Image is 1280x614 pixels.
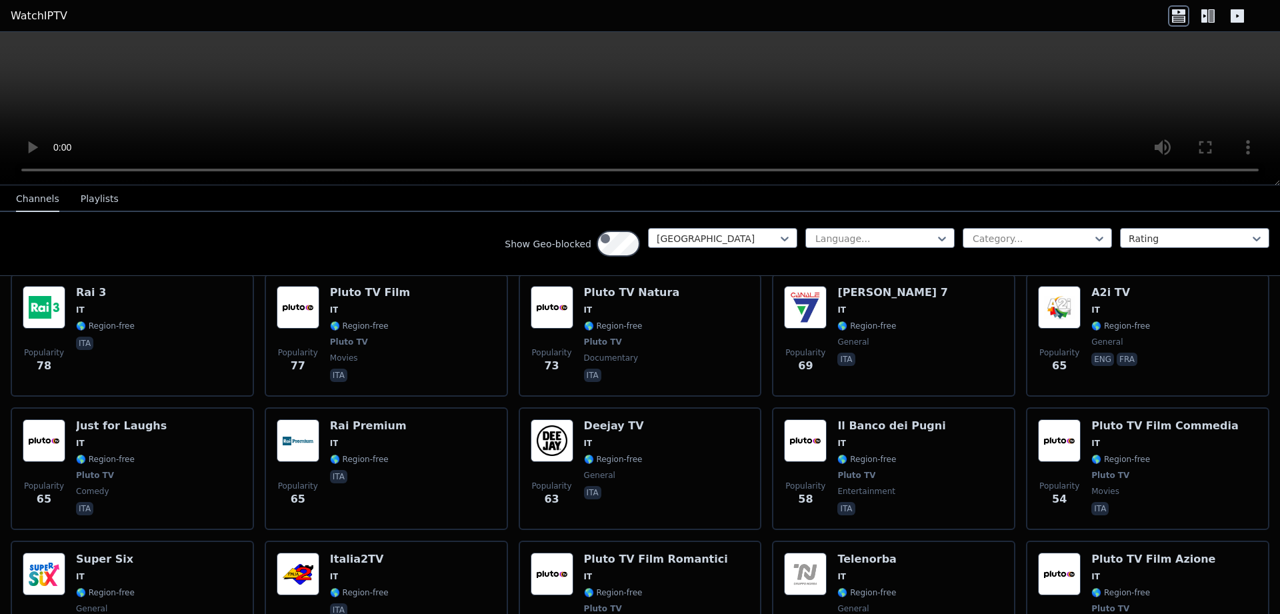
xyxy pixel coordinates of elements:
[76,603,107,614] span: general
[1091,305,1100,315] span: IT
[1091,553,1215,566] h6: Pluto TV Film Azione
[1091,454,1150,465] span: 🌎 Region-free
[584,337,622,347] span: Pluto TV
[584,419,644,433] h6: Deejay TV
[584,470,615,481] span: general
[584,438,593,449] span: IT
[837,305,846,315] span: IT
[76,571,85,582] span: IT
[1091,571,1100,582] span: IT
[1039,481,1079,491] span: Popularity
[76,502,93,515] p: ita
[544,358,559,374] span: 73
[76,305,85,315] span: IT
[330,553,389,566] h6: Italia2TV
[837,470,875,481] span: Pluto TV
[330,438,339,449] span: IT
[1038,286,1081,329] img: A2i TV
[1091,353,1114,366] p: eng
[531,419,573,462] img: Deejay TV
[76,470,114,481] span: Pluto TV
[76,454,135,465] span: 🌎 Region-free
[278,481,318,491] span: Popularity
[278,347,318,358] span: Popularity
[76,419,167,433] h6: Just for Laughs
[330,587,389,598] span: 🌎 Region-free
[277,419,319,462] img: Rai Premium
[1039,347,1079,358] span: Popularity
[76,337,93,350] p: ita
[24,481,64,491] span: Popularity
[532,347,572,358] span: Popularity
[1038,419,1081,462] img: Pluto TV Film Commedia
[1117,353,1137,366] p: fra
[1091,419,1238,433] h6: Pluto TV Film Commedia
[330,321,389,331] span: 🌎 Region-free
[584,286,680,299] h6: Pluto TV Natura
[277,553,319,595] img: Italia2TV
[330,337,368,347] span: Pluto TV
[1052,358,1067,374] span: 65
[837,553,897,566] h6: Telenorba
[76,286,135,299] h6: Rai 3
[330,286,410,299] h6: Pluto TV Film
[11,8,67,24] a: WatchIPTV
[1091,587,1150,598] span: 🌎 Region-free
[584,553,728,566] h6: Pluto TV Film Romantici
[23,419,65,462] img: Just for Laughs
[584,587,643,598] span: 🌎 Region-free
[798,358,813,374] span: 69
[1091,286,1150,299] h6: A2i TV
[291,491,305,507] span: 65
[330,305,339,315] span: IT
[531,286,573,329] img: Pluto TV Natura
[330,470,347,483] p: ita
[24,347,64,358] span: Popularity
[1091,337,1123,347] span: general
[584,603,622,614] span: Pluto TV
[37,491,51,507] span: 65
[837,286,947,299] h6: [PERSON_NAME] 7
[1091,502,1109,515] p: ita
[76,553,135,566] h6: Super Six
[544,491,559,507] span: 63
[837,571,846,582] span: IT
[837,321,896,331] span: 🌎 Region-free
[1091,603,1129,614] span: Pluto TV
[330,369,347,382] p: ita
[330,454,389,465] span: 🌎 Region-free
[1038,553,1081,595] img: Pluto TV Film Azione
[76,438,85,449] span: IT
[837,603,869,614] span: general
[291,358,305,374] span: 77
[1091,486,1119,497] span: movies
[505,237,591,251] label: Show Geo-blocked
[837,337,869,347] span: general
[23,286,65,329] img: Rai 3
[584,486,601,499] p: ita
[784,286,827,329] img: Canale 7
[23,553,65,595] img: Super Six
[837,353,855,366] p: ita
[1091,321,1150,331] span: 🌎 Region-free
[532,481,572,491] span: Popularity
[784,553,827,595] img: Telenorba
[584,321,643,331] span: 🌎 Region-free
[330,571,339,582] span: IT
[76,486,109,497] span: comedy
[784,419,827,462] img: Il Banco dei Pugni
[76,321,135,331] span: 🌎 Region-free
[584,353,639,363] span: documentary
[785,347,825,358] span: Popularity
[1091,470,1129,481] span: Pluto TV
[584,454,643,465] span: 🌎 Region-free
[584,571,593,582] span: IT
[837,502,855,515] p: ita
[37,358,51,374] span: 78
[1052,491,1067,507] span: 54
[837,454,896,465] span: 🌎 Region-free
[76,587,135,598] span: 🌎 Region-free
[798,491,813,507] span: 58
[837,587,896,598] span: 🌎 Region-free
[584,369,601,382] p: ita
